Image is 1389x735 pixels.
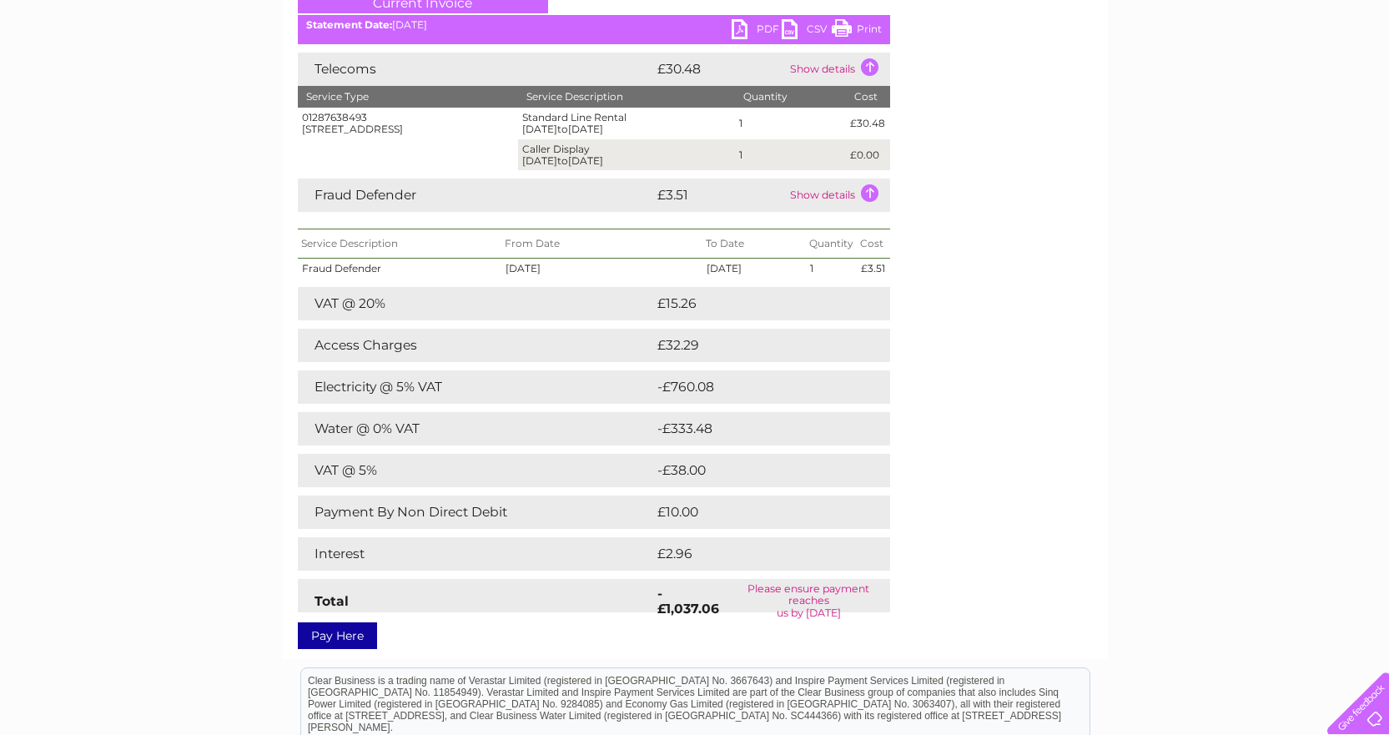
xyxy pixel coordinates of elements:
[298,86,518,108] th: Service Type
[518,108,736,139] td: Standard Line Rental [DATE] [DATE]
[702,229,807,259] th: To Date
[735,139,846,171] td: 1
[298,622,377,649] a: Pay Here
[557,123,568,135] span: to
[653,53,786,86] td: £30.48
[857,259,889,279] td: £3.51
[657,586,719,617] strong: -£1,037.06
[653,370,863,404] td: -£760.08
[857,229,889,259] th: Cost
[786,179,890,212] td: Show details
[653,454,860,487] td: -£38.00
[301,9,1090,81] div: Clear Business is a trading name of Verastar Limited (registered in [GEOGRAPHIC_DATA] No. 3667643...
[732,19,782,43] a: PDF
[501,259,702,279] td: [DATE]
[298,19,890,31] div: [DATE]
[653,412,863,446] td: -£333.48
[806,259,857,279] td: 1
[1137,71,1174,83] a: Energy
[735,108,846,139] td: 1
[832,19,882,43] a: Print
[846,139,889,171] td: £0.00
[298,179,653,212] td: Fraud Defender
[1074,8,1190,29] a: 0333 014 3131
[518,86,736,108] th: Service Description
[302,112,514,135] div: 01287638493 [STREET_ADDRESS]
[702,259,807,279] td: [DATE]
[653,179,786,212] td: £3.51
[298,287,653,320] td: VAT @ 20%
[782,19,832,43] a: CSV
[557,154,568,167] span: to
[653,537,852,571] td: £2.96
[653,329,856,362] td: £32.29
[298,370,653,404] td: Electricity @ 5% VAT
[501,229,702,259] th: From Date
[653,496,856,529] td: £10.00
[1334,71,1373,83] a: Log out
[1184,71,1234,83] a: Telecoms
[846,108,889,139] td: £30.48
[298,259,502,279] td: Fraud Defender
[806,229,857,259] th: Quantity
[518,139,736,171] td: Caller Display [DATE] [DATE]
[846,86,889,108] th: Cost
[786,53,890,86] td: Show details
[298,454,653,487] td: VAT @ 5%
[298,229,502,259] th: Service Description
[653,287,855,320] td: £15.26
[1095,71,1127,83] a: Water
[735,86,846,108] th: Quantity
[315,593,349,609] strong: Total
[1244,71,1268,83] a: Blog
[306,18,392,31] b: Statement Date:
[298,329,653,362] td: Access Charges
[298,496,653,529] td: Payment By Non Direct Debit
[48,43,133,94] img: logo.png
[1278,71,1319,83] a: Contact
[298,537,653,571] td: Interest
[727,579,890,623] td: Please ensure payment reaches us by [DATE]
[298,53,653,86] td: Telecoms
[298,412,653,446] td: Water @ 0% VAT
